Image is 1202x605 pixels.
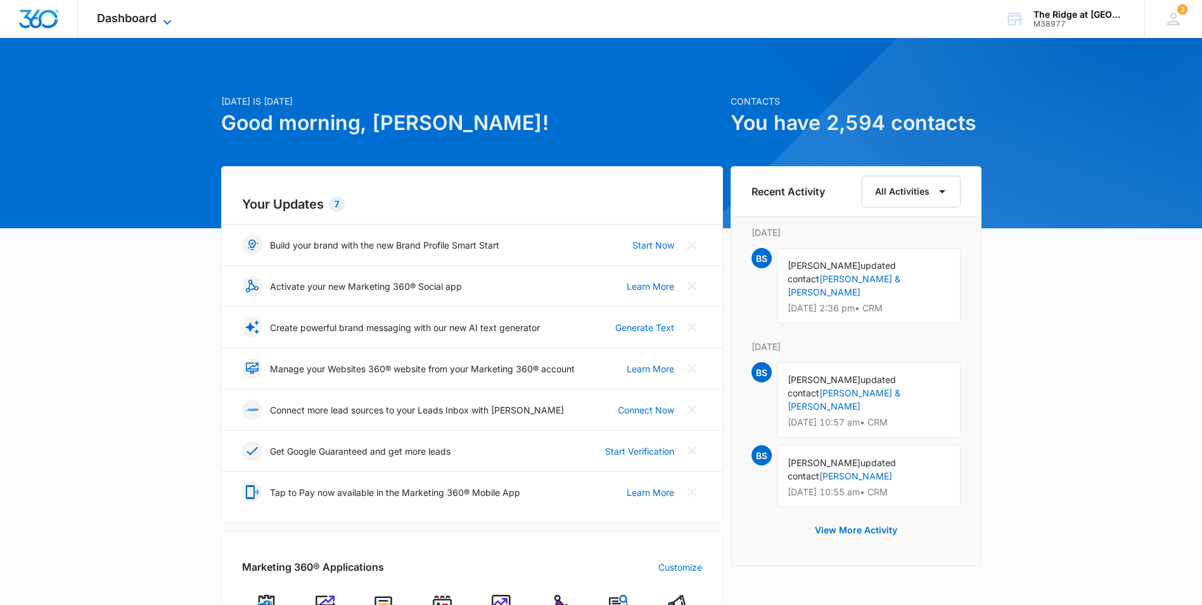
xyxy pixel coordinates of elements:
[270,403,564,417] p: Connect more lead sources to your Leads Inbox with [PERSON_NAME]
[1177,4,1187,15] span: 3
[270,486,520,499] p: Tap to Pay now available in the Marketing 360® Mobile App
[788,273,900,297] a: [PERSON_NAME] & [PERSON_NAME]
[221,108,723,138] h1: Good morning, [PERSON_NAME]!
[751,248,772,268] span: BS
[627,486,674,499] a: Learn More
[682,400,702,420] button: Close
[1177,4,1187,15] div: notifications count
[802,515,910,545] button: View More Activity
[627,280,674,293] a: Learn More
[329,197,345,212] div: 7
[682,482,702,502] button: Close
[682,276,702,296] button: Close
[270,445,451,458] p: Get Google Guaranteed and get more leads
[788,387,900,412] a: [PERSON_NAME] & [PERSON_NAME]
[682,441,702,461] button: Close
[615,321,674,334] a: Generate Text
[618,403,674,417] a: Connect Now
[731,108,981,138] h1: You have 2,594 contacts
[605,445,674,458] a: Start Verification
[788,304,950,313] p: [DATE] 2:36 pm • CRM
[242,559,384,575] h2: Marketing 360® Applications
[270,280,462,293] p: Activate your new Marketing 360® Social app
[751,340,961,353] p: [DATE]
[682,358,702,379] button: Close
[751,226,961,239] p: [DATE]
[682,317,702,337] button: Close
[221,94,723,108] p: [DATE] is [DATE]
[242,195,702,214] h2: Your Updates
[627,362,674,375] a: Learn More
[632,238,674,252] a: Start Now
[862,176,961,207] button: All Activities
[751,362,772,382] span: BS
[97,11,157,25] span: Dashboard
[751,445,772,465] span: BS
[788,457,860,468] span: [PERSON_NAME]
[788,488,950,497] p: [DATE] 10:55 am • CRM
[819,471,892,481] a: [PERSON_NAME]
[788,374,860,385] span: [PERSON_NAME]
[1033,20,1126,29] div: account id
[731,94,981,108] p: Contacts
[788,260,860,271] span: [PERSON_NAME]
[270,238,499,252] p: Build your brand with the new Brand Profile Smart Start
[270,362,575,375] p: Manage your Websites 360® website from your Marketing 360® account
[751,184,825,199] h6: Recent Activity
[1033,10,1126,20] div: account name
[682,235,702,255] button: Close
[270,321,540,334] p: Create powerful brand messaging with our new AI text generator
[788,418,950,427] p: [DATE] 10:57 am • CRM
[658,561,702,574] a: Customize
